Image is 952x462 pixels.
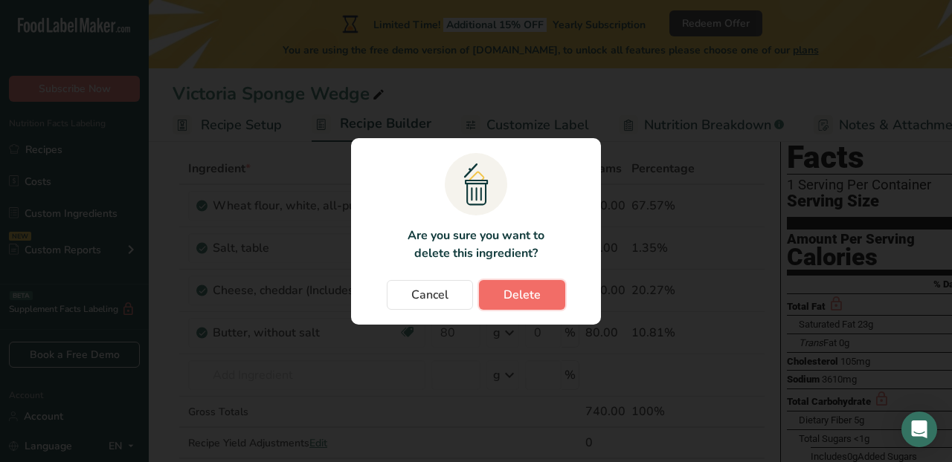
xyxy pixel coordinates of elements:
[901,411,937,447] div: Open Intercom Messenger
[479,280,565,310] button: Delete
[411,286,448,304] span: Cancel
[504,286,541,304] span: Delete
[399,227,553,262] p: Are you sure you want to delete this ingredient?
[387,280,473,310] button: Cancel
